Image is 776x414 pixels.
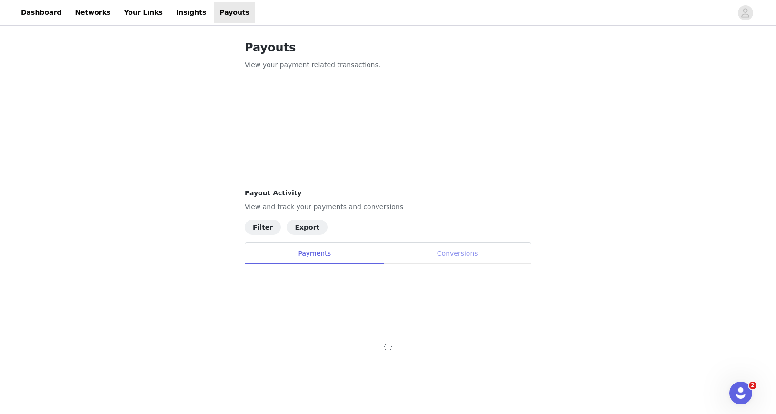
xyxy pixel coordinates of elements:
[15,2,67,23] a: Dashboard
[69,2,116,23] a: Networks
[245,243,384,264] div: Payments
[749,382,756,389] span: 2
[245,60,531,70] p: View your payment related transactions.
[384,243,531,264] div: Conversions
[214,2,255,23] a: Payouts
[245,39,531,56] h1: Payouts
[245,188,531,198] h4: Payout Activity
[170,2,212,23] a: Insights
[729,382,752,404] iframe: Intercom live chat
[245,202,531,212] p: View and track your payments and conversions
[741,5,750,20] div: avatar
[287,220,328,235] button: Export
[245,220,281,235] button: Filter
[118,2,169,23] a: Your Links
